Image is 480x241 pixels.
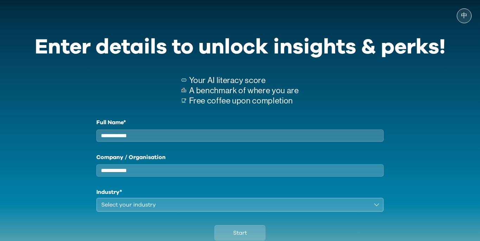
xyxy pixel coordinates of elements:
[96,188,384,196] h1: Industry*
[96,153,384,161] label: Company / Organisation
[35,30,446,64] div: Enter details to unlock insights & perks!
[189,96,299,106] p: Free coffee upon completion
[189,85,299,96] p: A benchmark of where you are
[96,118,384,127] label: Full Name*
[189,75,299,85] p: Your AI literacy score
[101,201,369,209] div: Select your industry
[461,12,467,19] span: 中
[233,229,247,237] span: Start
[215,225,265,241] button: Start
[96,198,384,212] button: Select your industry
